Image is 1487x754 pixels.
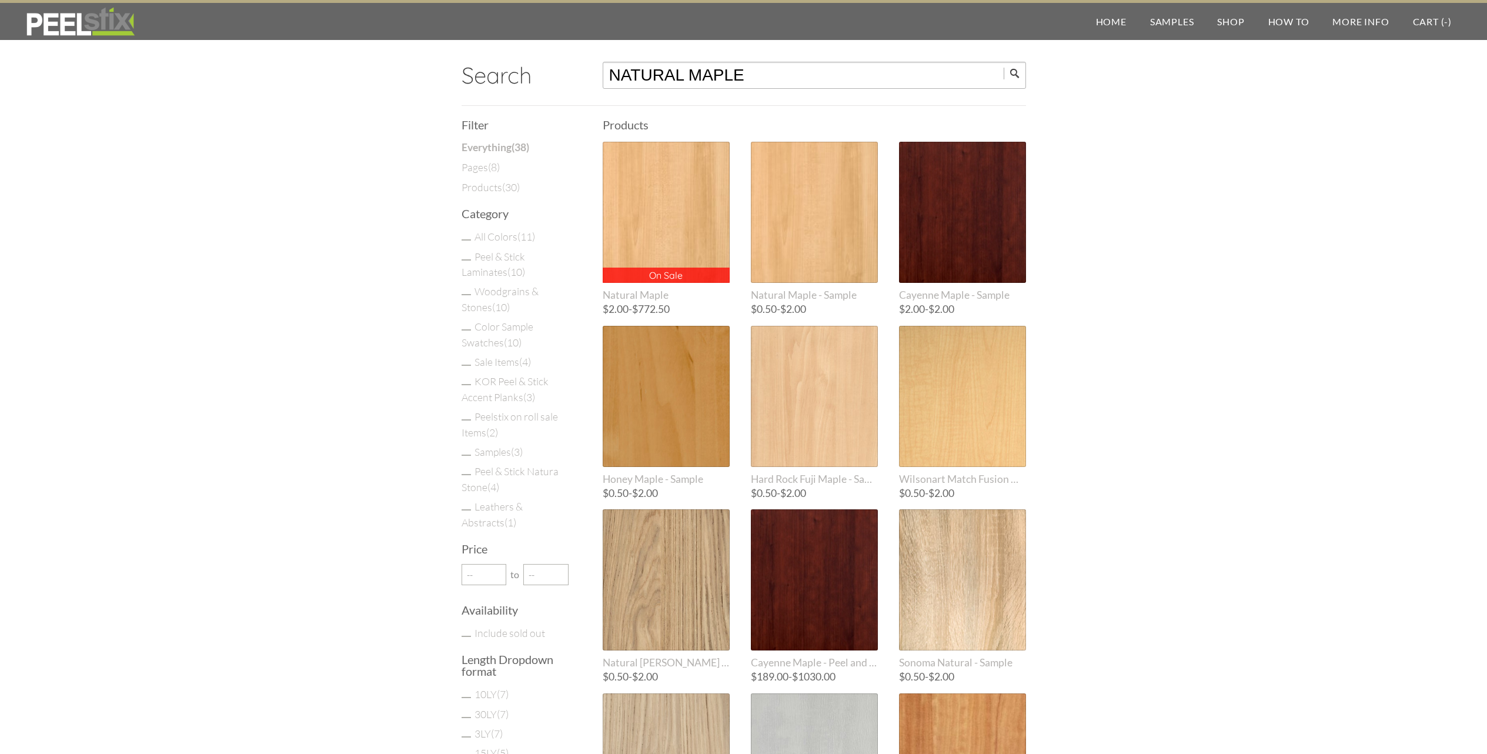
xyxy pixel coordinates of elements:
span: 4 [490,481,496,493]
h3: Products [603,119,1026,131]
input: Peelstix on roll sale Items(2) [462,419,471,421]
span: 10 [495,301,507,313]
span: 4 [522,355,528,368]
span: $2.00 [632,670,658,683]
span: Honey Maple - Sample [603,473,730,485]
span: 3 [526,391,532,403]
span: Natural Casella Oak - Sample [603,656,730,669]
a: Woodgrains & Stones [462,285,539,313]
span: 7 [500,688,506,700]
a: Everything(38) [462,140,529,155]
input: 30LY(7) [462,717,471,718]
a: Color Sample Swatches [462,320,533,348]
h3: Availability [462,604,574,616]
a: How To [1257,3,1321,40]
a: Sonoma Natural - Sample [899,509,1026,669]
span: ( ) [497,708,509,720]
a: Wilsonart Match Fusion Maple - Sample [899,326,1026,485]
span: - [1444,16,1448,27]
input: All Colors(11) [462,239,471,241]
span: $2.00 [928,487,954,499]
span: $0.50 [603,670,629,683]
img: REFACE SUPPLIES [24,7,137,36]
span: $2.00 [603,303,629,315]
input: Color Sample Swatches(10) [462,329,471,331]
a: Sale Items [474,355,531,368]
span: Cayenne Maple - Sample [899,289,1026,301]
span: $0.50 [751,487,777,499]
span: $0.50 [899,487,925,499]
a: Leathers & Abstracts [462,500,523,528]
span: 38 [514,141,526,154]
span: $772.50 [632,303,670,315]
span: ( ) [502,181,520,193]
a: On Sale Natural Maple [603,142,730,301]
input: -- [523,564,569,585]
span: ( ) [511,445,523,458]
span: $2.00 [780,303,806,315]
a: Peel & Stick Natura Stone [462,465,559,493]
span: ( ) [507,265,525,278]
a: Natural [PERSON_NAME] Oak - Sample [603,509,730,669]
span: $2.00 [928,670,954,683]
h3: Length Dropdown format [462,653,574,677]
span: 8 [491,161,497,174]
span: ( ) [512,141,529,154]
span: 3 [514,445,520,458]
span: 2 [489,426,495,439]
span: $2.00 [632,487,658,499]
span: 11 [520,230,532,243]
input: Samples(3) [462,455,471,456]
a: Cayenne Maple - Peel and Stick [751,509,878,669]
span: $2.00 [780,487,806,499]
span: - [603,672,730,682]
input: Peel & Stick Natura Stone(4) [462,474,471,475]
input: Submit [1004,68,1026,79]
a: KOR Peel & Stick Accent Planks [462,375,549,403]
span: $1030.00 [792,670,836,683]
span: 7 [494,727,500,740]
input: Sale Items(4) [462,365,471,366]
span: to [506,570,523,579]
span: 30 [505,181,517,193]
span: ( ) [519,355,531,368]
span: 10 [510,265,522,278]
a: Cayenne Maple - Sample [899,142,1026,301]
a: 10LY [474,688,509,700]
a: Natural Maple - Sample [751,142,878,301]
a: Honey Maple - Sample [603,326,730,485]
input: 10LY(7) [462,697,471,698]
a: Cart (-) [1401,3,1463,40]
span: Sonoma Natural - Sample [899,656,1026,669]
span: - [603,304,730,315]
span: Hard Rock Fuji Maple - Sample [751,473,878,485]
a: Samples [1138,3,1206,40]
span: $0.50 [751,303,777,315]
span: 1 [507,516,513,529]
a: Peelstix on roll sale Items [462,410,558,438]
h3: Category [462,208,574,219]
span: ( ) [517,230,535,243]
a: Samples [474,445,523,458]
span: ( ) [504,516,516,529]
a: All Colors [474,230,535,243]
h2: Search [462,62,574,89]
span: ( ) [488,161,500,174]
input: 3LY(7) [462,736,471,738]
a: Pages(8) [462,159,500,175]
span: - [899,304,1026,315]
a: Shop [1205,3,1256,40]
span: $0.50 [899,670,925,683]
span: ( ) [491,727,503,740]
span: Natural Maple - Sample [751,289,878,301]
span: $2.00 [928,303,954,315]
span: ( ) [487,481,499,493]
span: 7 [500,708,506,720]
a: Home [1084,3,1138,40]
span: ( ) [497,688,509,700]
span: - [751,488,878,499]
span: Natural Maple [603,289,730,301]
span: $2.00 [899,303,925,315]
input: KOR Peel & Stick Accent Planks(3) [462,384,471,385]
input: -- [462,564,507,585]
